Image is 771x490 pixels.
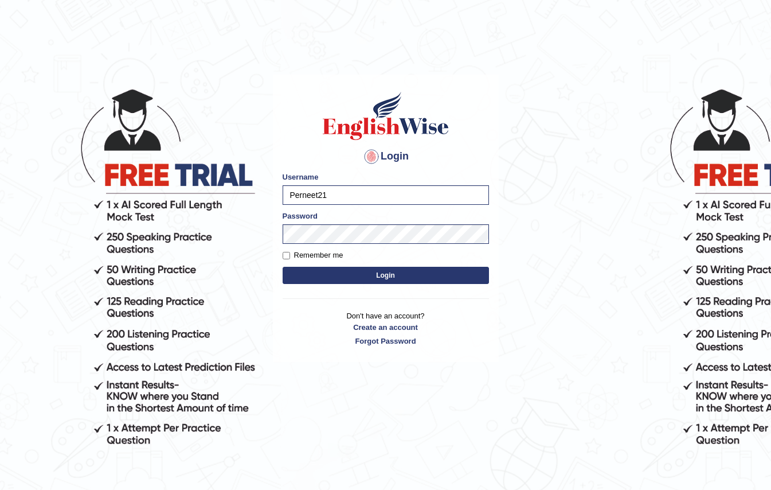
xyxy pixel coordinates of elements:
[283,322,489,333] a: Create an account
[283,252,290,259] input: Remember me
[283,147,489,166] h4: Login
[283,267,489,284] button: Login
[283,250,343,261] label: Remember me
[283,336,489,347] a: Forgot Password
[283,211,318,221] label: Password
[283,310,489,346] p: Don't have an account?
[283,172,319,182] label: Username
[320,90,451,142] img: Logo of English Wise sign in for intelligent practice with AI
